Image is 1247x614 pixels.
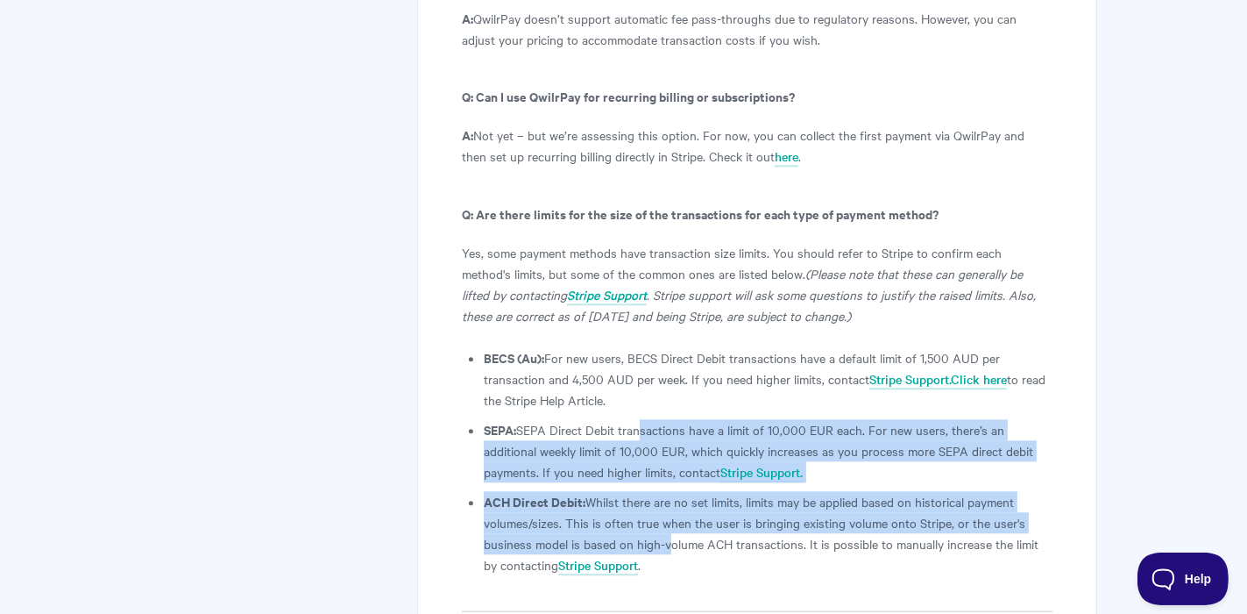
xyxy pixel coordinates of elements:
a: here [775,147,798,167]
li: For new users, BECS Direct Debit transactions have a default limit of 1,500 AUD per transaction a... [484,347,1052,411]
a: Stripe Support. [720,463,803,482]
li: Whilst there are no set limits, limits may be applied based on historical payment volumes/sizes. ... [484,491,1052,575]
p: QwilrPay doesn’t support automatic fee pass-throughs due to regulatory reasons. However, you can ... [462,8,1052,50]
strong: ACH Direct Debit: [484,492,585,510]
iframe: Toggle Customer Support [1137,553,1229,605]
a: Click here [951,370,1007,389]
i: . Stripe support will ask some questions to justify the raised limits. Also, these are correct as... [462,286,1036,325]
li: SEPA Direct Debit transactions have a limit of 10,000 EUR each. For new users, there’s an additio... [484,419,1052,482]
a: Stripe Support. [869,370,951,389]
i: (Please note that these can generally be lifted by contacting [462,265,1023,303]
b: A: [462,9,473,27]
p: Yes, some payment methods have transaction size limits. You should refer to Stripe to confirm eac... [462,242,1052,326]
b: A: [462,125,473,144]
strong: SEPA: [484,420,516,439]
b: Q: Can I use QwilrPay for recurring billing or subscriptions? [462,87,795,105]
a: Stripe Support [567,286,647,305]
i: Stripe Support [567,286,647,303]
strong: BECS (Au): [484,348,544,367]
strong: Q: Are there limits for the size of the transactions for each type of payment method? [462,204,939,223]
a: Stripe Support [558,556,638,575]
p: Not yet – but we’re assessing this option. For now, you can collect the first payment via QwilrPa... [462,125,1052,167]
